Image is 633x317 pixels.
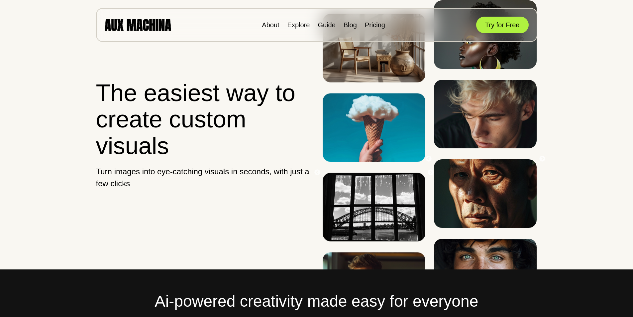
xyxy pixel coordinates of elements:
button: Previous [425,156,432,162]
img: Image [434,239,537,307]
img: Image [434,80,537,148]
button: Next [539,156,546,162]
h1: The easiest way to create custom visuals [96,80,311,159]
img: Image [323,14,425,82]
a: Pricing [365,21,385,29]
img: AUX MACHINA [105,19,171,31]
a: About [262,21,279,29]
button: Next [427,169,434,176]
button: Previous [314,169,321,176]
img: Image [323,173,425,241]
p: Turn images into eye-catching visuals in seconds, with just a few clicks [96,166,311,190]
a: Guide [318,21,335,29]
a: Explore [287,21,310,29]
h2: Ai-powered creativity made easy for everyone [96,289,537,313]
a: Blog [344,21,357,29]
img: Image [434,159,537,228]
button: Try for Free [476,17,529,33]
img: Image [323,93,425,162]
